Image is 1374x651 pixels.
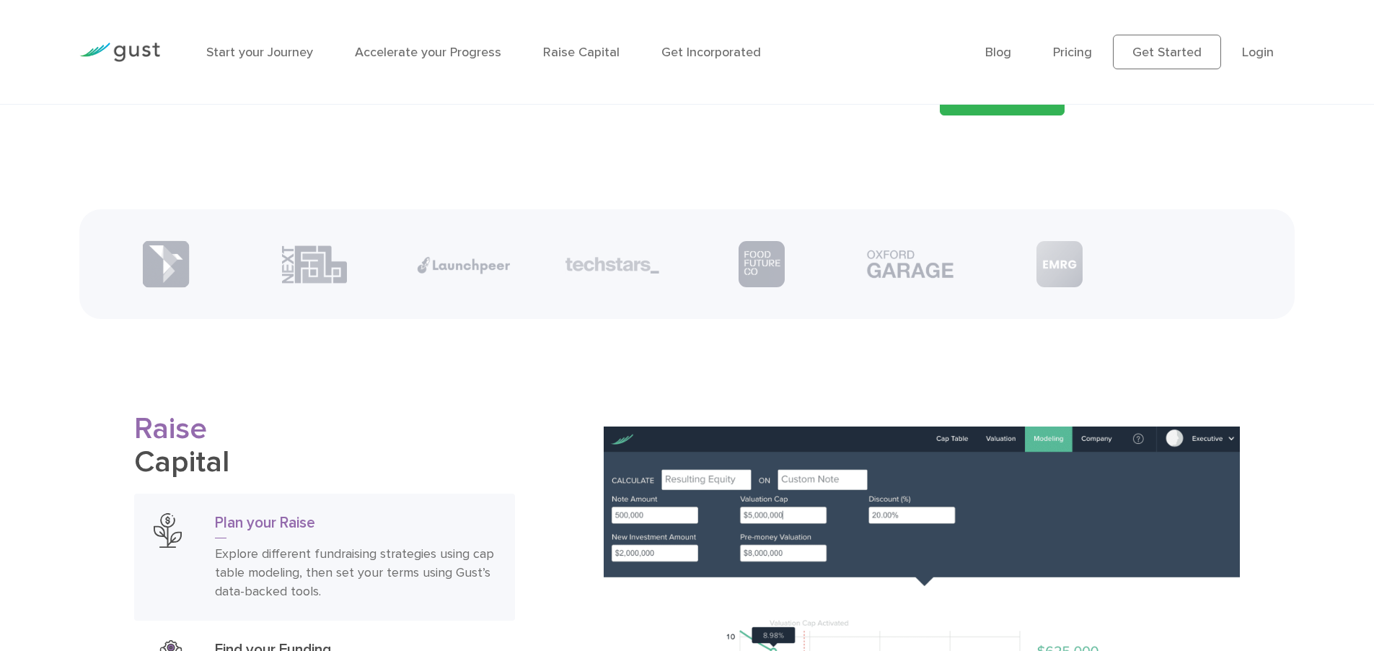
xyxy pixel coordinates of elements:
a: Plan Your RaisePlan your RaiseExplore different fundraising strategies using cap table modeling, ... [134,494,515,621]
a: Get Incorporated [661,45,761,60]
img: Plan Your Raise [154,513,181,549]
img: Partner [565,257,659,274]
a: Blog [985,45,1011,60]
p: Explore different fundraising strategies using cap table modeling, then set your terms using Gust... [215,545,496,601]
img: Partner [417,256,511,274]
span: Raise [134,411,207,447]
img: Partner [1036,241,1083,287]
a: Raise Capital [543,45,620,60]
a: Get Started [1113,35,1221,69]
img: Gust Logo [79,43,160,62]
img: Partner [863,246,957,282]
img: Partner [282,245,347,284]
a: Pricing [1053,45,1092,60]
a: Accelerate your Progress [355,45,501,60]
h2: Capital [134,413,515,479]
a: Login [1242,45,1274,60]
a: Start your Journey [206,45,313,60]
img: Partner [142,240,190,288]
img: Partner [739,241,785,287]
h3: Plan your Raise [215,513,496,539]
